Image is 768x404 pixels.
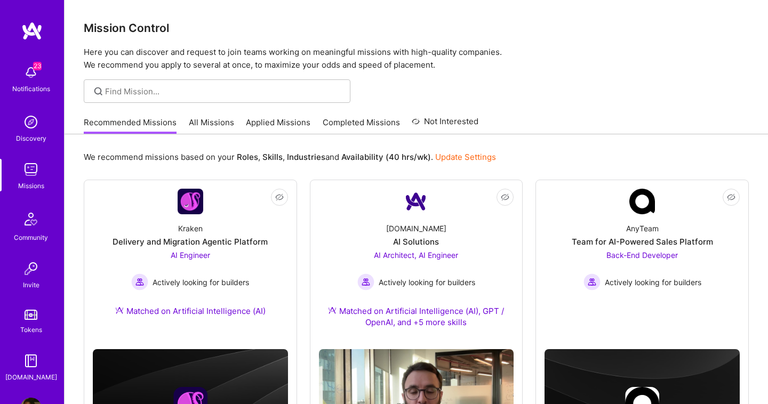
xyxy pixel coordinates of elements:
[606,251,678,260] span: Back-End Developer
[379,277,475,288] span: Actively looking for builders
[435,152,496,162] a: Update Settings
[33,62,42,70] span: 23
[18,180,44,191] div: Missions
[629,189,655,214] img: Company Logo
[12,83,50,94] div: Notifications
[386,223,446,234] div: [DOMAIN_NAME]
[16,133,46,144] div: Discovery
[93,189,288,329] a: Company LogoKrakenDelivery and Migration Agentic PlatformAI Engineer Actively looking for builder...
[412,115,478,134] a: Not Interested
[113,236,268,247] div: Delivery and Migration Agentic Platform
[583,273,601,290] img: Actively looking for builders
[20,350,42,371] img: guide book
[115,306,124,314] img: Ateam Purple Icon
[20,62,42,83] img: bell
[545,189,740,319] a: Company LogoAnyTeamTeam for AI-Powered Sales PlatformBack-End Developer Actively looking for buil...
[171,251,210,260] span: AI Engineer
[393,236,439,247] div: AI Solutions
[287,152,325,162] b: Industries
[275,193,284,201] i: icon EyeClosed
[92,85,105,98] i: icon SearchGrey
[572,236,713,247] div: Team for AI-Powered Sales Platform
[84,151,496,163] p: We recommend missions based on your , , and .
[501,193,509,201] i: icon EyeClosed
[341,152,431,162] b: Availability (40 hrs/wk)
[237,152,258,162] b: Roles
[319,305,514,328] div: Matched on Artificial Intelligence (AI), GPT / OpenAI, and +5 more skills
[319,189,514,341] a: Company Logo[DOMAIN_NAME]AI SolutionsAI Architect, AI Engineer Actively looking for buildersActiv...
[20,258,42,279] img: Invite
[246,117,310,134] a: Applied Missions
[20,159,42,180] img: teamwork
[328,306,337,314] img: Ateam Purple Icon
[25,310,37,320] img: tokens
[115,305,266,317] div: Matched on Artificial Intelligence (AI)
[105,86,342,97] input: Find Mission...
[84,117,177,134] a: Recommended Missions
[14,232,48,243] div: Community
[323,117,400,134] a: Completed Missions
[131,273,148,290] img: Actively looking for builders
[626,223,659,234] div: AnyTeam
[605,277,701,288] span: Actively looking for builders
[21,21,43,41] img: logo
[178,189,203,214] img: Company Logo
[20,324,42,335] div: Tokens
[153,277,249,288] span: Actively looking for builders
[262,152,283,162] b: Skills
[23,279,39,290] div: Invite
[178,223,203,234] div: Kraken
[5,371,57,383] div: [DOMAIN_NAME]
[84,21,749,35] h3: Mission Control
[20,111,42,133] img: discovery
[357,273,374,290] img: Actively looking for builders
[374,251,458,260] span: AI Architect, AI Engineer
[18,206,44,232] img: Community
[189,117,234,134] a: All Missions
[403,189,429,214] img: Company Logo
[727,193,735,201] i: icon EyeClosed
[84,46,749,71] p: Here you can discover and request to join teams working on meaningful missions with high-quality ...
